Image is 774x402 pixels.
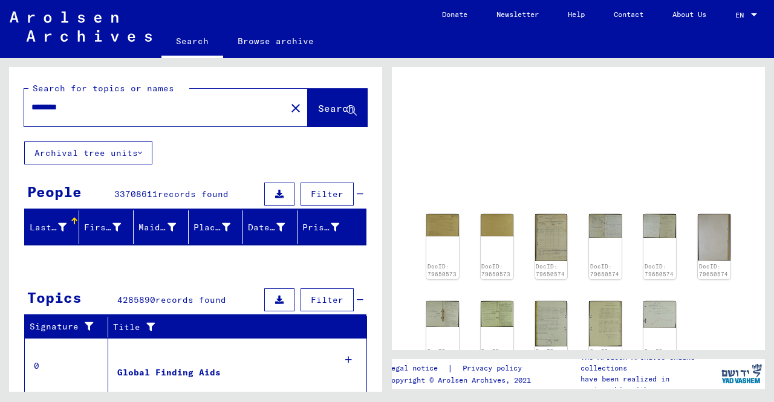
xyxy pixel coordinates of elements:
[428,263,457,278] a: DocID: 79650573
[117,366,221,379] div: Global Finding Aids
[243,210,298,244] mat-header-cell: Date of Birth
[223,27,328,56] a: Browse archive
[645,263,674,278] a: DocID: 79650574
[301,288,354,311] button: Filter
[189,210,243,244] mat-header-cell: Place of Birth
[735,11,749,19] span: EN
[481,348,510,363] a: DocID: 79650575
[24,141,152,164] button: Archival tree units
[311,294,343,305] span: Filter
[387,362,447,375] a: Legal notice
[79,210,134,244] mat-header-cell: First Name
[580,352,718,374] p: The Arolsen Archives online collections
[643,301,676,328] img: 001.jpg
[193,221,230,234] div: Place of Birth
[284,96,308,120] button: Clear
[426,214,459,237] img: 001.jpg
[298,210,366,244] mat-header-cell: Prisoner #
[536,348,565,363] a: DocID: 79650576
[158,189,229,199] span: records found
[318,102,354,114] span: Search
[248,221,285,234] div: Date of Birth
[27,287,82,308] div: Topics
[428,348,457,363] a: DocID: 79650575
[288,101,303,115] mat-icon: close
[719,358,764,389] img: yv_logo.png
[387,362,536,375] div: |
[30,218,82,237] div: Last Name
[301,183,354,206] button: Filter
[113,317,355,337] div: Title
[10,11,152,42] img: Arolsen_neg.svg
[481,214,513,236] img: 002.jpg
[535,301,568,346] img: 001.jpg
[33,83,174,94] mat-label: Search for topics or names
[387,375,536,386] p: Copyright © Arolsen Archives, 2021
[590,348,619,363] a: DocID: 79650576
[643,214,676,238] img: 003.jpg
[308,89,367,126] button: Search
[453,362,536,375] a: Privacy policy
[30,221,67,234] div: Last Name
[27,181,82,203] div: People
[113,321,343,334] div: Title
[138,221,175,234] div: Maiden Name
[481,263,510,278] a: DocID: 79650573
[698,214,730,261] img: 004.jpg
[589,301,622,346] img: 002.jpg
[302,218,354,237] div: Prisoner #
[25,210,79,244] mat-header-cell: Last Name
[138,218,190,237] div: Maiden Name
[481,301,513,327] img: 002.jpg
[699,263,728,278] a: DocID: 79650574
[590,263,619,278] a: DocID: 79650574
[311,189,343,199] span: Filter
[155,294,226,305] span: records found
[589,214,622,238] img: 002.jpg
[134,210,188,244] mat-header-cell: Maiden Name
[426,301,459,327] img: 001.jpg
[117,294,155,305] span: 4285890
[193,218,246,237] div: Place of Birth
[84,218,136,237] div: First Name
[161,27,223,58] a: Search
[645,348,674,363] a: DocID: 79650577
[535,214,568,261] img: 001.jpg
[30,317,111,337] div: Signature
[302,221,339,234] div: Prisoner #
[30,320,99,333] div: Signature
[580,374,718,395] p: have been realized in partnership with
[25,338,108,394] td: 0
[536,263,565,278] a: DocID: 79650574
[84,221,121,234] div: First Name
[248,218,300,237] div: Date of Birth
[114,189,158,199] span: 33708611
